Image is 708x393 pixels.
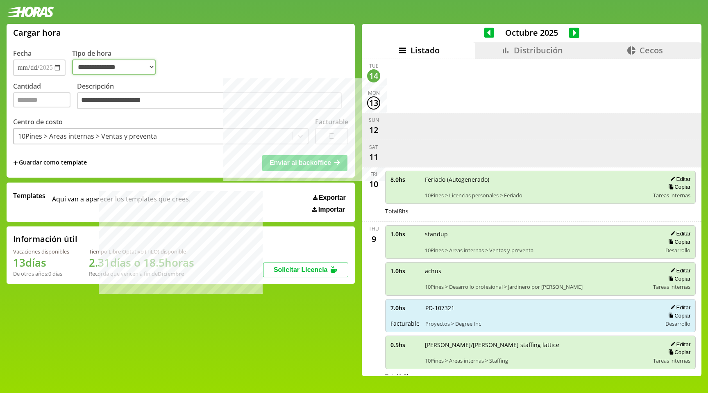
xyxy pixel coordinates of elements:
div: 9 [367,232,380,245]
label: Cantidad [13,82,77,112]
button: Copiar [666,238,690,245]
span: Proyectos > Degree Inc [425,320,656,327]
h1: 2.31 días o 18.5 horas [89,255,194,270]
span: 10Pines > Areas internas > Ventas y preventa [425,247,656,254]
div: Tue [369,62,379,69]
img: logotipo [7,7,54,17]
label: Centro de costo [13,117,63,126]
span: Desarrollo [665,320,690,327]
b: Diciembre [158,270,184,277]
span: Listado [411,45,440,56]
span: Feriado (Autogenerado) [425,176,647,183]
div: Tiempo Libre Optativo (TiLO) disponible [89,248,194,255]
div: 14 [367,69,380,82]
div: Thu [369,225,379,232]
div: 10 [367,178,380,191]
div: 11 [367,151,380,164]
span: Importar [318,206,345,213]
span: 10Pines > Areas internas > Staffing [425,357,647,364]
select: Tipo de hora [72,59,156,75]
span: 8.0 hs [390,176,419,183]
button: Editar [668,176,690,183]
button: Copiar [666,183,690,190]
label: Tipo de hora [72,49,162,76]
span: achus [425,267,647,275]
div: Mon [368,89,380,96]
span: Tareas internas [653,192,690,199]
label: Facturable [315,117,348,126]
span: 10Pines > Desarrollo profesional > Jardinero por [PERSON_NAME] [425,283,647,290]
span: 1.0 hs [390,267,419,275]
span: Tareas internas [653,357,690,364]
span: 1.0 hs [390,230,419,238]
span: [PERSON_NAME]/[PERSON_NAME] staffing lattice [425,341,647,349]
span: Cecos [640,45,663,56]
div: Total 9.5 hs [385,372,696,380]
span: 0.5 hs [390,341,419,349]
span: Exportar [319,194,346,201]
span: +Guardar como template [13,158,87,167]
span: Distribución [514,45,563,56]
span: Octubre 2025 [494,27,569,38]
button: Enviar al backoffice [262,155,347,171]
span: Facturable [390,320,420,327]
label: Fecha [13,49,32,58]
button: Copiar [666,312,690,319]
button: Exportar [311,194,348,202]
div: 12 [367,123,380,137]
button: Copiar [666,349,690,356]
div: Vacaciones disponibles [13,248,69,255]
div: Total 8 hs [385,207,696,215]
div: Sun [369,117,379,123]
h1: 13 días [13,255,69,270]
span: + [13,158,18,167]
span: Solicitar Licencia [274,266,328,273]
button: Solicitar Licencia [263,263,348,277]
div: 13 [367,96,380,110]
span: 10Pines > Licencias personales > Feriado [425,192,647,199]
button: Copiar [666,275,690,282]
div: scrollable content [362,59,701,375]
span: Templates [13,191,45,200]
span: Desarrollo [665,247,690,254]
button: Editar [668,267,690,274]
button: Editar [668,341,690,348]
textarea: Descripción [77,92,342,110]
h1: Cargar hora [13,27,61,38]
h2: Información útil [13,233,77,244]
span: Tareas internas [653,283,690,290]
input: Cantidad [13,92,70,107]
div: Fri [370,171,377,178]
div: De otros años: 0 días [13,270,69,277]
div: Sat [369,144,378,151]
button: Editar [668,304,690,311]
div: 10Pines > Areas internas > Ventas y preventa [18,132,157,141]
button: Editar [668,230,690,237]
span: Aqui van a aparecer los templates que crees. [52,191,191,213]
span: standup [425,230,656,238]
span: PD-107321 [425,304,656,312]
div: Recordá que vencen a fin de [89,270,194,277]
span: 7.0 hs [390,304,420,312]
label: Descripción [77,82,348,112]
span: Enviar al backoffice [270,159,331,166]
